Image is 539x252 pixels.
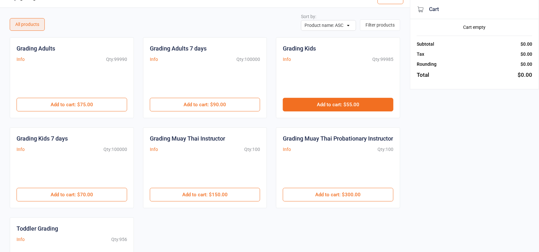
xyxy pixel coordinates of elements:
[150,56,158,63] button: Info
[17,236,25,243] button: Info
[283,44,316,53] div: Grading Kids
[521,61,532,68] div: $0.00
[518,71,532,79] div: $0.00
[106,56,127,63] div: Qty: 99990
[17,146,25,153] button: Info
[301,14,316,19] label: Sort by:
[17,44,55,53] div: Grading Adults
[17,188,127,201] button: Add to cart: $70.00
[372,56,393,63] div: Qty: 99985
[17,56,25,63] button: Info
[521,41,532,48] div: $0.00
[150,98,260,111] button: Add to cart: $90.00
[283,188,393,201] button: Add to cart: $300.00
[103,146,127,153] div: Qty: 100000
[283,98,393,111] button: Add to cart: $55.00
[17,224,58,233] div: Toddler Grading
[417,24,532,31] div: Cart empty
[17,134,68,143] div: Grading Kids 7 days
[150,146,158,153] button: Info
[17,98,127,111] button: Add to cart: $75.00
[417,41,434,48] div: Subtotal
[10,18,45,31] div: All products
[417,71,429,79] div: Total
[111,236,127,243] div: Qty: 956
[236,56,260,63] div: Qty: 100000
[283,56,291,63] button: Info
[360,19,400,31] button: Filter products
[150,134,225,143] div: Grading Muay Thai Instructor
[417,61,437,68] div: Rounding
[283,146,291,153] button: Info
[377,146,393,153] div: Qty: 100
[417,51,424,58] div: Tax
[283,134,393,143] div: Grading Muay Thai Probationary Instructor
[521,51,532,58] div: $0.00
[150,44,207,53] div: Grading Adults 7 days
[150,188,260,201] button: Add to cart: $150.00
[244,146,260,153] div: Qty: 100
